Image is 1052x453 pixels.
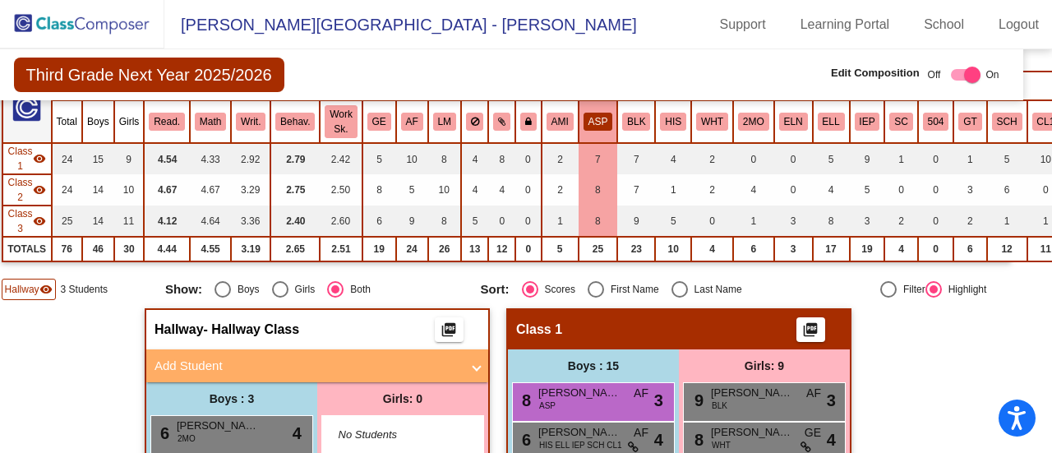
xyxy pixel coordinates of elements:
[293,421,302,446] span: 4
[690,391,704,409] span: 9
[813,174,850,206] td: 4
[515,143,542,174] td: 0
[850,143,885,174] td: 9
[516,321,562,338] span: Class 1
[428,206,461,237] td: 8
[850,100,885,143] th: Individualized Education Plan
[317,382,488,415] div: Girls: 0
[774,143,813,174] td: 0
[515,237,542,261] td: 0
[362,174,396,206] td: 8
[796,317,825,342] button: Print Students Details
[617,143,655,174] td: 7
[813,143,850,174] td: 5
[953,100,986,143] th: Gifted and Talented
[928,67,941,82] span: Off
[270,206,320,237] td: 2.40
[33,183,46,196] mat-icon: visibility
[155,321,204,338] span: Hallway
[813,237,850,261] td: 17
[617,206,655,237] td: 9
[655,237,691,261] td: 10
[362,206,396,237] td: 6
[320,174,362,206] td: 2.50
[691,206,733,237] td: 0
[231,174,270,206] td: 3.29
[617,237,655,261] td: 23
[733,100,774,143] th: 2 or More
[362,237,396,261] td: 19
[39,283,53,296] mat-icon: visibility
[884,237,917,261] td: 4
[33,215,46,228] mat-icon: visibility
[579,174,618,206] td: 8
[461,100,489,143] th: Keep away students
[52,174,82,206] td: 24
[884,100,917,143] th: Self Contained
[236,113,265,131] button: Writ.
[428,237,461,261] td: 26
[2,174,52,206] td: Hidden teacher - No Class Name
[660,113,686,131] button: HIS
[539,400,556,412] span: ASP
[52,100,82,143] th: Total
[897,282,925,297] div: Filter
[396,237,428,261] td: 24
[918,143,954,174] td: 0
[538,282,575,297] div: Scores
[538,385,621,401] span: [PERSON_NAME]
[396,174,428,206] td: 5
[987,174,1027,206] td: 6
[14,58,284,92] span: Third Grade Next Year 2025/2026
[787,12,903,38] a: Learning Portal
[958,113,981,131] button: GT
[428,174,461,206] td: 10
[634,424,648,441] span: AF
[655,206,691,237] td: 5
[542,206,579,237] td: 1
[884,174,917,206] td: 0
[275,113,315,131] button: Behav.
[508,349,679,382] div: Boys : 15
[733,206,774,237] td: 1
[5,282,39,297] span: Hallway
[320,237,362,261] td: 2.51
[655,143,691,174] td: 4
[712,400,727,412] span: BLK
[33,152,46,165] mat-icon: visibility
[774,100,813,143] th: EL Newcomer
[711,424,793,441] span: [PERSON_NAME]
[114,143,145,174] td: 9
[144,174,190,206] td: 4.67
[733,143,774,174] td: 0
[320,143,362,174] td: 2.42
[231,143,270,174] td: 2.92
[850,237,885,261] td: 19
[688,282,742,297] div: Last Name
[190,206,231,237] td: 4.64
[2,206,52,237] td: Hidden teacher - No Class Name
[953,174,986,206] td: 3
[2,237,52,261] td: TOTALS
[461,143,489,174] td: 4
[144,143,190,174] td: 4.54
[114,237,145,261] td: 30
[827,428,836,452] span: 4
[542,237,579,261] td: 5
[362,100,396,143] th: Gillian Esping
[231,282,260,297] div: Boys
[679,349,850,382] div: Girls: 9
[806,385,821,402] span: AF
[362,143,396,174] td: 5
[831,65,920,81] span: Edit Composition
[204,321,300,338] span: - Hallway Class
[488,174,515,206] td: 4
[539,439,622,451] span: HIS ELL IEP SCH CL1
[691,237,733,261] td: 4
[488,206,515,237] td: 0
[813,100,850,143] th: English Language Learner
[339,427,441,443] span: No Students
[144,206,190,237] td: 4.12
[481,281,784,298] mat-radio-group: Select an option
[155,357,460,376] mat-panel-title: Add Student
